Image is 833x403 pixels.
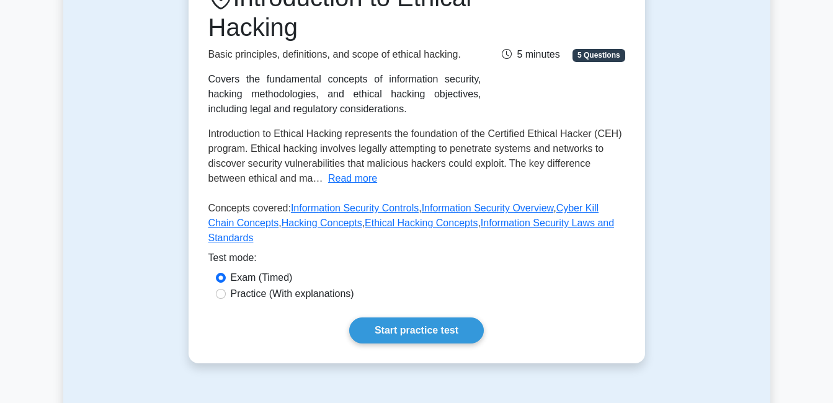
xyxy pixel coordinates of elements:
a: Information Security Overview [422,203,554,213]
a: Hacking Concepts [282,218,362,228]
a: Start practice test [349,317,484,343]
span: 5 Questions [572,49,625,61]
label: Practice (With explanations) [231,286,354,301]
div: Covers the fundamental concepts of information security, hacking methodologies, and ethical hacki... [208,72,481,117]
label: Exam (Timed) [231,270,293,285]
span: Introduction to Ethical Hacking represents the foundation of the Certified Ethical Hacker (CEH) p... [208,128,622,184]
div: Test mode: [208,250,625,270]
p: Basic principles, definitions, and scope of ethical hacking. [208,47,481,62]
button: Read more [328,171,377,186]
span: 5 minutes [502,49,559,60]
p: Concepts covered: , , , , , [208,201,625,250]
a: Ethical Hacking Concepts [365,218,478,228]
a: Information Security Controls [291,203,419,213]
